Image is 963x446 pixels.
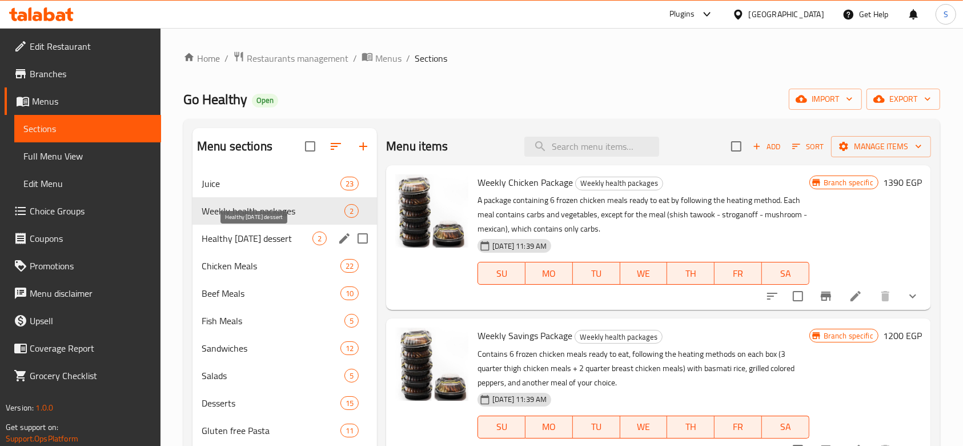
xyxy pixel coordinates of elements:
[577,265,616,282] span: TU
[478,262,525,285] button: SU
[749,8,824,21] div: [GEOGRAPHIC_DATA]
[340,286,359,300] div: items
[5,225,161,252] a: Coupons
[312,232,327,245] div: items
[767,265,805,282] span: SA
[812,282,840,310] button: Branch-specific-item
[840,140,922,154] span: Manage items
[340,177,359,190] div: items
[748,138,785,156] button: Add
[14,115,161,142] a: Sections
[478,174,573,191] span: Weekly Chicken Package
[669,7,695,21] div: Plugins
[406,51,410,65] li: /
[247,51,348,65] span: Restaurants management
[792,140,824,153] span: Sort
[667,416,715,439] button: TH
[767,419,805,435] span: SA
[883,174,922,190] h6: 1390 EGP
[183,51,940,66] nav: breadcrumb
[849,289,862,303] a: Edit menu item
[672,419,710,435] span: TH
[341,398,358,409] span: 15
[192,252,377,280] div: Chicken Meals22
[30,232,152,245] span: Coupons
[5,252,161,280] a: Promotions
[340,424,359,437] div: items
[789,89,862,110] button: import
[23,177,152,190] span: Edit Menu
[202,204,344,218] div: Weekly health packages
[252,94,278,107] div: Open
[488,241,551,252] span: [DATE] 11:39 AM
[344,314,359,328] div: items
[762,416,809,439] button: SA
[5,60,161,87] a: Branches
[6,431,78,446] a: Support.OpsPlatform
[192,225,377,252] div: Healthy [DATE] dessert2edit
[872,282,899,310] button: delete
[577,419,616,435] span: TU
[715,416,762,439] button: FR
[395,174,468,248] img: Weekly Chicken Package
[30,369,152,383] span: Grocery Checklist
[672,265,710,282] span: TH
[899,282,926,310] button: show more
[30,286,152,300] span: Menu disclaimer
[252,95,278,105] span: Open
[483,419,521,435] span: SU
[798,92,853,106] span: import
[192,170,377,197] div: Juice23
[192,307,377,334] div: Fish Meals5
[6,420,58,435] span: Get support on:
[341,343,358,354] span: 12
[5,307,161,334] a: Upsell
[340,396,359,410] div: items
[23,149,152,163] span: Full Menu View
[23,122,152,136] span: Sections
[313,233,326,244] span: 2
[762,262,809,285] button: SA
[524,137,659,157] input: search
[30,39,152,53] span: Edit Restaurant
[483,265,521,282] span: SU
[5,197,161,225] a: Choice Groups
[362,51,402,66] a: Menus
[944,8,948,21] span: S
[5,87,161,115] a: Menus
[340,341,359,355] div: items
[344,204,359,218] div: items
[344,369,359,383] div: items
[625,419,663,435] span: WE
[719,265,757,282] span: FR
[5,334,161,362] a: Coverage Report
[620,262,668,285] button: WE
[715,262,762,285] button: FR
[322,133,350,160] span: Sort sections
[415,51,447,65] span: Sections
[573,262,620,285] button: TU
[192,389,377,417] div: Desserts15
[197,138,272,155] h2: Menu sections
[202,424,340,437] span: Gluten free Pasta
[183,51,220,65] a: Home
[192,334,377,362] div: Sandwiches12
[576,177,663,190] span: Weekly health packages
[202,286,340,300] div: Beef Meals
[866,89,940,110] button: export
[786,284,810,308] span: Select to update
[30,314,152,328] span: Upsell
[525,416,573,439] button: MO
[789,138,826,156] button: Sort
[202,232,312,245] span: Healthy [DATE] dessert
[478,347,809,390] p: Contains 6 frozen chicken meals ready to eat, following the heating methods on each box (3 quarte...
[30,204,152,218] span: Choice Groups
[192,280,377,307] div: Beef Meals10
[202,177,340,190] span: Juice
[719,419,757,435] span: FR
[819,177,878,188] span: Branch specific
[525,262,573,285] button: MO
[202,314,344,328] span: Fish Meals
[224,51,228,65] li: /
